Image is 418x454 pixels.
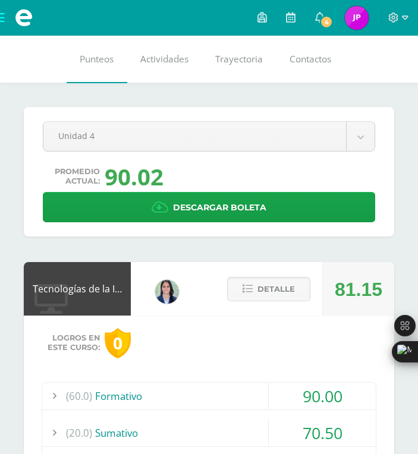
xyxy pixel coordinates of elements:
[269,383,376,409] div: 90.00
[276,36,345,83] a: Contactos
[105,328,131,358] div: 0
[155,280,179,304] img: 7489ccb779e23ff9f2c3e89c21f82ed0.png
[55,167,100,186] span: Promedio actual:
[67,36,127,83] a: Punteos
[48,333,100,352] span: Logros en este curso:
[173,193,266,222] span: Descargar boleta
[105,161,164,192] div: 90.02
[227,277,310,301] button: Detalle
[140,53,188,65] span: Actividades
[269,420,376,446] div: 70.50
[42,420,376,446] div: Sumativo
[127,36,202,83] a: Actividades
[202,36,276,83] a: Trayectoria
[320,15,333,29] span: 4
[43,122,375,151] a: Unidad 4
[290,53,331,65] span: Contactos
[58,122,331,150] span: Unidad 4
[43,192,375,222] a: Descargar boleta
[215,53,263,65] span: Trayectoria
[42,383,376,409] div: Formativo
[24,262,131,316] div: Tecnologías de la Información y Comunicación: Computación
[66,383,92,409] span: (60.0)
[66,420,92,446] span: (20.0)
[345,6,369,30] img: fa32285e9175087e9a639fe48bd6229c.png
[257,278,295,300] span: Detalle
[335,263,382,316] div: 81.15
[80,53,114,65] span: Punteos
